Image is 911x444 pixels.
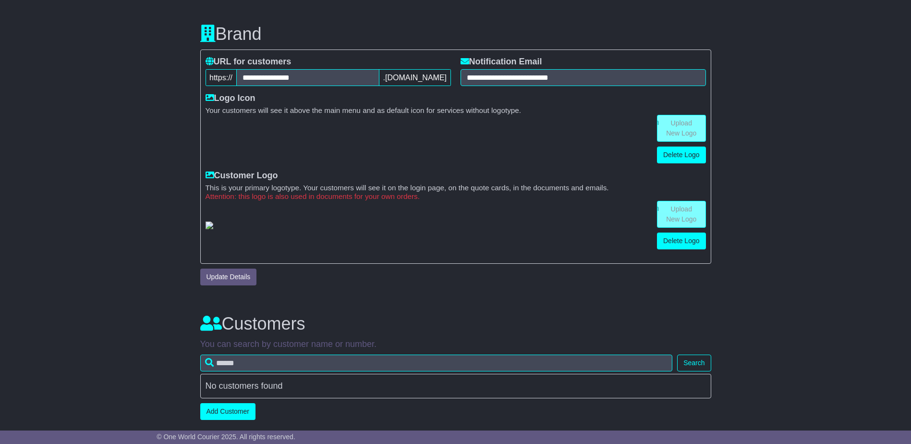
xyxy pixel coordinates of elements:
[461,57,542,67] label: Notification Email
[200,269,257,285] button: Update Details
[677,355,711,371] button: Search
[200,339,711,350] p: You can search by customer name or number.
[657,201,706,228] a: Upload New Logo
[200,25,711,44] h3: Brand
[200,403,255,420] a: Add Customer
[206,57,292,67] label: URL for customers
[657,147,706,163] a: Delete Logo
[379,69,450,86] span: .[DOMAIN_NAME]
[157,433,295,441] span: © One World Courier 2025. All rights reserved.
[206,192,706,201] small: Attention: this logo is also used in documents for your own orders.
[206,93,255,104] label: Logo Icon
[657,233,706,249] a: Delete Logo
[206,171,278,181] label: Customer Logo
[206,106,706,115] small: Your customers will see it above the main menu and as default icon for services without logotype.
[206,222,213,229] img: GetCustomerLogo
[200,314,711,333] h3: Customers
[206,381,706,392] div: No customers found
[657,115,706,142] a: Upload New Logo
[206,69,237,86] span: https://
[206,184,706,192] small: This is your primary logotype. Your customers will see it on the login page, on the quote cards, ...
